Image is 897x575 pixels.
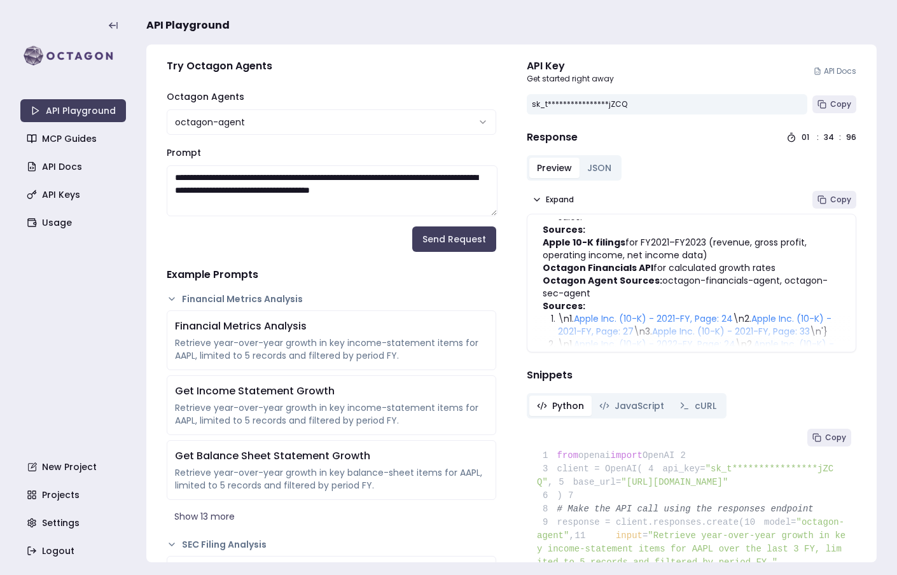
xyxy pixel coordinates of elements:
img: logo-rect-yK7x_WSZ.svg [20,43,126,69]
span: 1 [537,449,557,462]
li: for calculated growth rates [543,261,840,274]
h4: Snippets [527,368,856,383]
a: API Docs [814,66,856,76]
button: Preview [529,158,580,178]
span: base_url= [573,477,622,487]
strong: Octagon Financials API [543,261,653,274]
span: API Playground [146,18,230,33]
div: : [817,132,819,142]
span: client = OpenAI( [537,464,643,474]
span: , [569,530,574,541]
a: Usage [22,211,127,234]
span: api_key= [662,464,705,474]
p: Get started right away [527,74,614,84]
strong: Sources: [543,300,585,312]
strong: Octagon Agent Sources: [543,274,662,287]
span: input [616,530,643,541]
div: Get Income Statement Growth [175,384,488,399]
span: model= [764,517,796,527]
h4: Response [527,130,578,145]
span: cURL [695,399,716,412]
button: Show 13 more [167,505,496,528]
a: Apple Inc. (10-K) - 2021-FY, Page: 24 [574,312,733,325]
div: Retrieve year-over-year growth in key income-statement items for AAPL, limited to 5 records and f... [175,401,488,427]
button: SEC Filing Analysis [167,538,496,551]
span: Copy [825,433,846,443]
a: Settings [22,511,127,534]
span: , [548,477,553,487]
div: : [839,132,841,142]
li: for FY2021–FY2023 (revenue, gross profit, operating income, net income data) [543,236,840,261]
span: 4 [643,462,663,476]
span: = [643,530,648,541]
li: \n1. \n2. \n3. \n4. \n'} [558,338,840,376]
button: Financial Metrics Analysis [167,293,496,305]
button: Expand [527,191,579,209]
a: API Keys [22,183,127,206]
a: Logout [22,539,127,562]
span: from [557,450,579,461]
button: Copy [807,429,851,447]
label: Octagon Agents [167,90,244,103]
div: 96 [846,132,856,142]
span: Copy [830,195,851,205]
span: Copy [830,99,851,109]
button: Copy [812,95,856,113]
div: Retrieve year-over-year growth in key balance-sheet items for AAPL, limited to 5 records and filt... [175,466,488,492]
span: 5 [553,476,573,489]
strong: Sources: [543,223,585,236]
span: 10 [744,516,765,529]
span: 7 [562,489,583,502]
a: Apple Inc. (10-K) - 2022-FY, Page: 24 [574,338,735,350]
button: Copy [812,191,856,209]
div: Financial Metrics Analysis [175,319,488,334]
span: 3 [537,462,557,476]
span: 2 [674,449,695,462]
div: API Key [527,59,614,74]
a: API Playground [20,99,126,122]
span: "Retrieve year-over-year growth in key income-statement items for AAPL over the last 3 FY, limite... [537,530,845,567]
span: import [611,450,643,461]
a: Apple Inc. (10-K) - 2021-FY, Page: 33 [652,325,810,338]
li: \n1. \n2. \n3. \n'} [558,312,840,338]
span: 9 [537,516,557,529]
div: Get Balance Sheet Statement Growth [175,448,488,464]
span: Expand [546,195,574,205]
span: Python [552,399,584,412]
span: JavaScript [615,399,664,412]
span: ) [537,490,562,501]
span: response = client.responses.create( [537,517,744,527]
label: Prompt [167,146,201,159]
span: OpenAI [643,450,674,461]
a: Projects [22,483,127,506]
span: "[URL][DOMAIN_NAME]" [621,477,728,487]
span: openai [578,450,610,461]
a: API Docs [22,155,127,178]
strong: Apple 10-K filings [543,236,625,249]
a: Apple Inc. (10-K) - 2021-FY, Page: 27 [558,312,831,338]
a: New Project [22,455,127,478]
div: 34 [824,132,834,142]
span: 11 [574,529,595,543]
a: MCP Guides [22,127,127,150]
h4: Try Octagon Agents [167,59,496,74]
span: 8 [537,502,557,516]
button: Send Request [412,226,496,252]
button: JSON [580,158,619,178]
h4: Example Prompts [167,267,496,282]
div: 01 [802,132,812,142]
p: octagon-financials-agent, octagon-sec-agent [543,274,840,300]
div: Retrieve year-over-year growth in key income-statement items for AAPL, limited to 5 records and f... [175,336,488,362]
span: 6 [537,489,557,502]
span: # Make the API call using the responses endpoint [557,504,814,514]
